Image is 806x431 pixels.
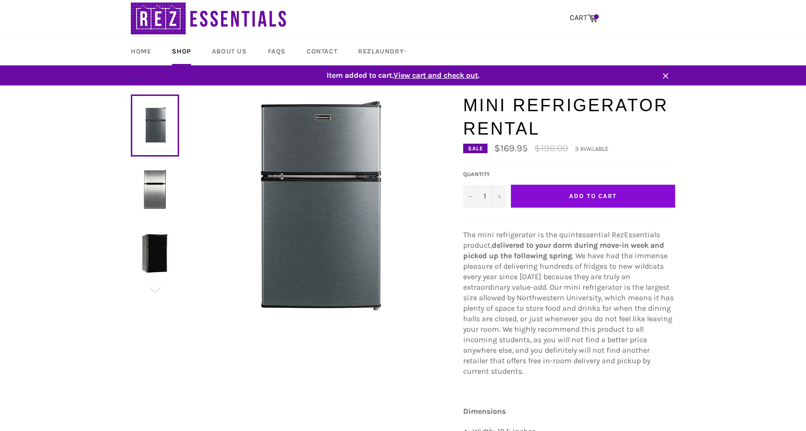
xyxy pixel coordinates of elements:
[565,8,603,28] a: CART
[463,170,506,179] label: Quantity
[297,37,347,65] a: Contact
[121,37,160,65] a: Home
[202,94,431,323] img: Mini Refrigerator Rental
[463,251,674,376] span: . We have had the immense pleasure of delivering hundreds of fridges to new wildcats every year s...
[492,185,506,208] button: Increase quantity
[349,37,417,65] a: RezLaundry
[121,70,685,81] span: Item added to cart. .
[511,185,675,208] button: Add to Cart
[121,65,685,85] a: Item added to cart.View cart and check out.
[494,143,528,154] span: $169.95
[575,145,608,152] span: 3 available
[463,94,675,141] h1: Mini Refrigerator Rental
[534,143,568,154] s: $196.00
[463,407,506,416] strong: Dimensions
[463,230,660,250] span: The mini refrigerator is the quintessential RezEssentials product,
[569,192,617,200] span: Add to Cart
[463,144,488,153] div: Sale
[162,37,200,65] a: Shop
[258,37,295,65] a: FAQs
[136,170,174,209] img: Mini Refrigerator Rental
[463,241,664,260] strong: delivered to your dorm during move-in week and picked up the following spring
[136,234,174,273] img: Mini Refrigerator Rental
[463,185,477,208] button: Decrease quantity
[393,71,478,80] span: View cart and check out
[202,37,256,65] a: About Us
